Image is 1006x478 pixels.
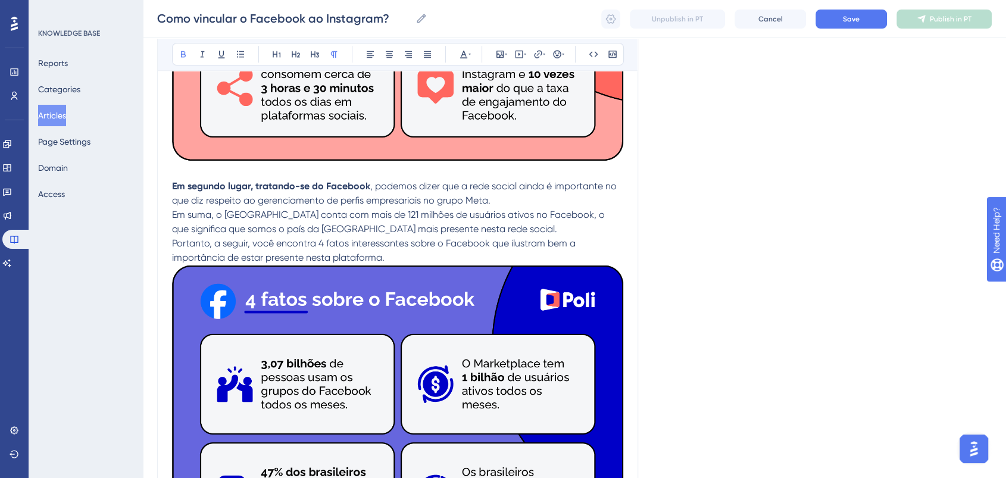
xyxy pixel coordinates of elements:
button: Articles [38,105,66,126]
input: Article Name [157,10,411,27]
button: Unpublish in PT [630,10,725,29]
div: KNOWLEDGE BASE [38,29,100,38]
button: Save [816,10,887,29]
span: , podemos dizer que a rede social ainda é importante no que diz respeito ao gerenciamento de perf... [172,180,619,206]
button: Categories [38,79,80,100]
strong: Em segundo lugar, tratando-se do Facebook [172,180,370,192]
span: Save [843,14,860,24]
button: Cancel [735,10,806,29]
span: Cancel [758,14,783,24]
iframe: UserGuiding AI Assistant Launcher [956,431,992,467]
button: Publish in PT [896,10,992,29]
span: Portanto, a seguir, você encontra 4 fatos interessantes sobre o Facebook que ilustram bem a impor... [172,238,578,263]
button: Reports [38,52,68,74]
button: Access [38,183,65,205]
span: Unpublish in PT [652,14,703,24]
button: Domain [38,157,68,179]
span: Need Help? [28,3,74,17]
button: Page Settings [38,131,90,152]
span: Em suma, o [GEOGRAPHIC_DATA] conta com mais de 121 milhões de usuários ativos no Facebook, o que ... [172,209,607,235]
span: Publish in PT [930,14,971,24]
